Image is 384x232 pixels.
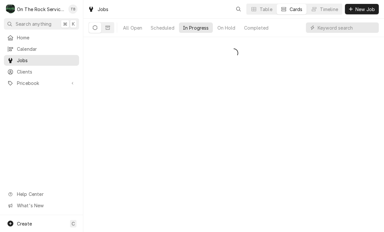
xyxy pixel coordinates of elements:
div: On Hold [217,24,236,31]
span: What's New [17,202,75,209]
div: Todd Brady's Avatar [68,5,77,14]
div: In Progress Jobs List Loading [83,46,384,60]
a: Clients [4,66,79,77]
button: Open search [233,4,244,14]
a: Calendar [4,44,79,54]
a: Home [4,32,79,43]
a: Go to Help Center [4,189,79,199]
button: New Job [345,4,379,14]
div: Completed [244,24,268,31]
div: In Progress [183,24,209,31]
div: On The Rock Services [17,6,65,13]
div: Table [260,6,272,13]
span: Jobs [17,57,76,64]
button: Search anything⌘K [4,18,79,30]
div: On The Rock Services's Avatar [6,5,15,14]
div: Scheduled [151,24,174,31]
span: C [72,220,75,227]
div: Timeline [320,6,338,13]
div: Cards [290,6,303,13]
span: Home [17,34,76,41]
div: All Open [123,24,142,31]
span: K [72,20,75,27]
span: ⌘ [63,20,67,27]
a: Jobs [4,55,79,66]
a: Go to Pricebook [4,78,79,89]
a: Go to What's New [4,200,79,211]
div: TB [68,5,77,14]
span: Search anything [16,20,51,27]
input: Keyword search [318,22,376,33]
span: Help Center [17,191,75,198]
span: Pricebook [17,80,66,87]
span: New Job [354,6,376,13]
span: Loading... [229,46,238,60]
div: O [6,5,15,14]
span: Create [17,221,32,226]
span: Calendar [17,46,76,52]
span: Clients [17,68,76,75]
